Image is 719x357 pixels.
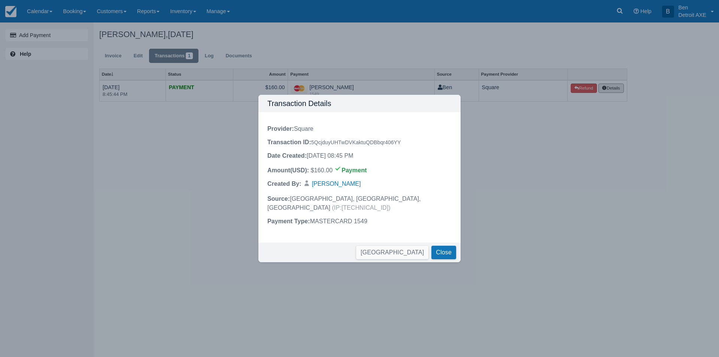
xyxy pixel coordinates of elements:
[267,179,301,188] strong: Created By :
[267,196,290,202] strong: Source :
[342,167,367,173] strong: Payment
[267,165,452,175] div: $160.00
[356,246,428,259] button: [GEOGRAPHIC_DATA]
[267,194,452,212] div: [GEOGRAPHIC_DATA], [GEOGRAPHIC_DATA], [GEOGRAPHIC_DATA]
[267,99,452,108] h4: Transaction Details
[267,139,311,145] strong: Transaction ID :
[303,179,361,188] a: Staff Account[PERSON_NAME]
[330,205,391,211] span: (IP: [TECHNICAL_ID] )
[311,139,401,145] span: 5QcjduyUHTwDVKaktuQDBbqr406YY
[267,152,307,159] strong: Date Created :
[303,179,310,188] span: Staff Account
[267,151,452,160] div: [DATE] 08:45 PM
[267,125,294,132] strong: Provider :
[267,218,310,224] strong: Payment Type :
[431,246,456,259] button: Close
[267,167,311,173] strong: Amount ( USD ):
[267,217,452,226] div: MASTERCARD 1549
[312,179,361,188] span: [PERSON_NAME]
[267,124,452,133] div: Square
